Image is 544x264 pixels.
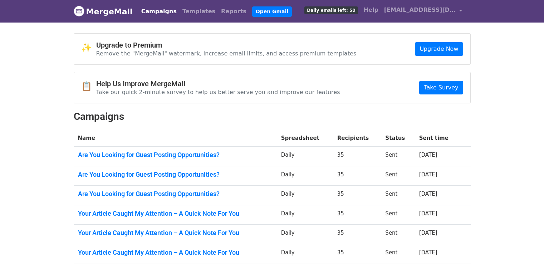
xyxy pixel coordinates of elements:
[218,4,249,19] a: Reports
[419,191,437,197] a: [DATE]
[96,50,357,57] p: Remove the "MergeMail" watermark, increase email limits, and access premium templates
[78,171,273,179] a: Are You Looking for Guest Posting Opportunities?
[78,249,273,256] a: Your Article Caught My Attention – A Quick Note For You
[415,42,463,56] a: Upgrade Now
[74,130,277,147] th: Name
[180,4,218,19] a: Templates
[78,190,273,198] a: Are You Looking for Guest Posting Opportunities?
[381,130,415,147] th: Status
[333,147,381,166] td: 35
[304,6,358,14] span: Daily emails left: 50
[74,111,471,123] h2: Campaigns
[384,6,456,14] span: [EMAIL_ADDRESS][DOMAIN_NAME]
[81,43,96,53] span: ✨
[381,205,415,225] td: Sent
[333,205,381,225] td: 35
[381,147,415,166] td: Sent
[419,152,437,158] a: [DATE]
[333,130,381,147] th: Recipients
[333,186,381,205] td: 35
[78,151,273,159] a: Are You Looking for Guest Posting Opportunities?
[96,79,340,88] h4: Help Us Improve MergeMail
[415,130,460,147] th: Sent time
[78,210,273,217] a: Your Article Caught My Attention – A Quick Note For You
[277,130,333,147] th: Spreadsheet
[419,171,437,178] a: [DATE]
[419,210,437,217] a: [DATE]
[96,41,357,49] h4: Upgrade to Premium
[333,166,381,186] td: 35
[277,225,333,244] td: Daily
[277,186,333,205] td: Daily
[277,244,333,264] td: Daily
[277,166,333,186] td: Daily
[252,6,292,17] a: Open Gmail
[333,225,381,244] td: 35
[381,166,415,186] td: Sent
[81,81,96,92] span: 📋
[381,225,415,244] td: Sent
[333,244,381,264] td: 35
[74,6,84,16] img: MergeMail logo
[96,88,340,96] p: Take our quick 2-minute survey to help us better serve you and improve our features
[277,205,333,225] td: Daily
[78,229,273,237] a: Your Article Caught My Attention – A Quick Note For You
[381,244,415,264] td: Sent
[419,81,463,94] a: Take Survey
[138,4,180,19] a: Campaigns
[361,3,381,17] a: Help
[277,147,333,166] td: Daily
[74,4,133,19] a: MergeMail
[302,3,361,17] a: Daily emails left: 50
[419,249,437,256] a: [DATE]
[381,3,465,20] a: [EMAIL_ADDRESS][DOMAIN_NAME]
[381,186,415,205] td: Sent
[419,230,437,236] a: [DATE]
